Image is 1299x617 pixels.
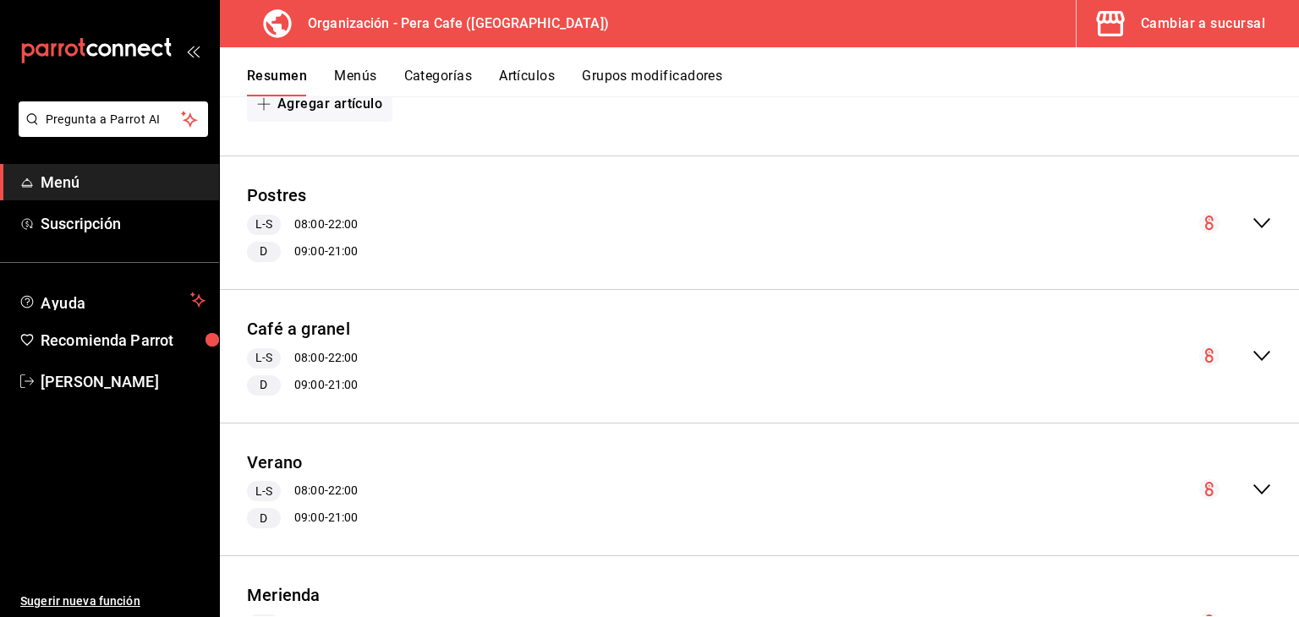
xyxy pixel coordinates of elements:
[249,483,279,500] span: L-S
[247,508,358,528] div: 09:00 - 21:00
[247,348,358,369] div: 08:00 - 22:00
[247,583,321,608] button: Merienda
[253,510,274,527] span: D
[19,101,208,137] button: Pregunta a Parrot AI
[41,212,206,235] span: Suscripción
[46,111,182,128] span: Pregunta a Parrot AI
[499,68,555,96] button: Artículos
[186,44,200,57] button: open_drawer_menu
[220,437,1299,543] div: collapse-menu-row
[41,329,206,352] span: Recomienda Parrot
[247,215,358,235] div: 08:00 - 22:00
[41,370,206,393] span: [PERSON_NAME]
[41,290,184,310] span: Ayuda
[249,216,279,233] span: L-S
[247,68,307,96] button: Resumen
[20,592,206,610] span: Sugerir nueva función
[247,242,358,262] div: 09:00 - 21:00
[582,68,722,96] button: Grupos modificadores
[247,317,350,341] button: Café a granel
[220,303,1299,409] div: collapse-menu-row
[247,375,358,396] div: 09:00 - 21:00
[334,68,376,96] button: Menús
[247,183,307,208] button: Postres
[247,450,302,475] button: Verano
[294,14,609,34] h3: Organización - Pera Cafe ([GEOGRAPHIC_DATA])
[247,481,358,501] div: 08:00 - 22:00
[249,349,279,367] span: L-S
[220,170,1299,276] div: collapse-menu-row
[253,243,274,260] span: D
[247,86,392,122] button: Agregar artículo
[12,123,208,140] a: Pregunta a Parrot AI
[41,171,206,194] span: Menú
[247,68,1299,96] div: navigation tabs
[404,68,473,96] button: Categorías
[253,376,274,394] span: D
[1141,12,1265,35] div: Cambiar a sucursal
